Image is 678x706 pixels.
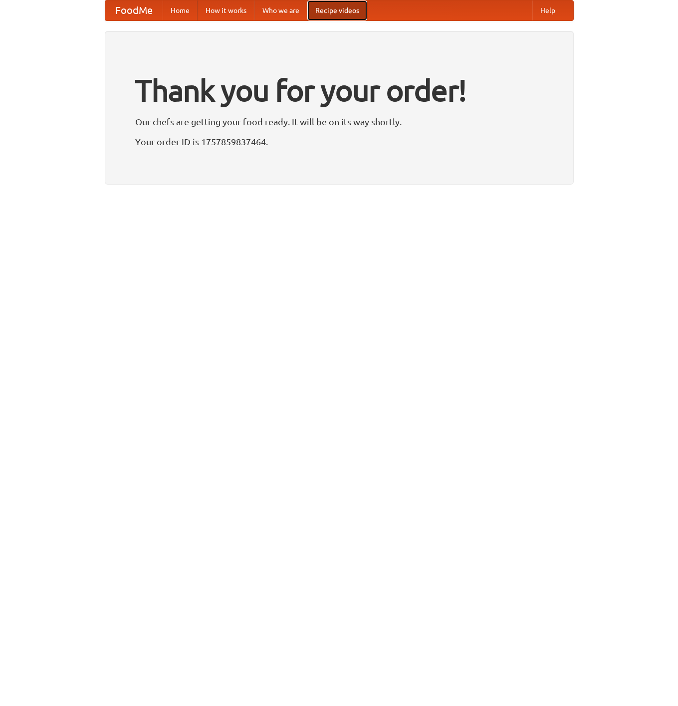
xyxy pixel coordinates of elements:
[135,134,543,149] p: Your order ID is 1757859837464.
[198,0,254,20] a: How it works
[135,66,543,114] h1: Thank you for your order!
[532,0,563,20] a: Help
[105,0,163,20] a: FoodMe
[307,0,367,20] a: Recipe videos
[135,114,543,129] p: Our chefs are getting your food ready. It will be on its way shortly.
[163,0,198,20] a: Home
[254,0,307,20] a: Who we are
